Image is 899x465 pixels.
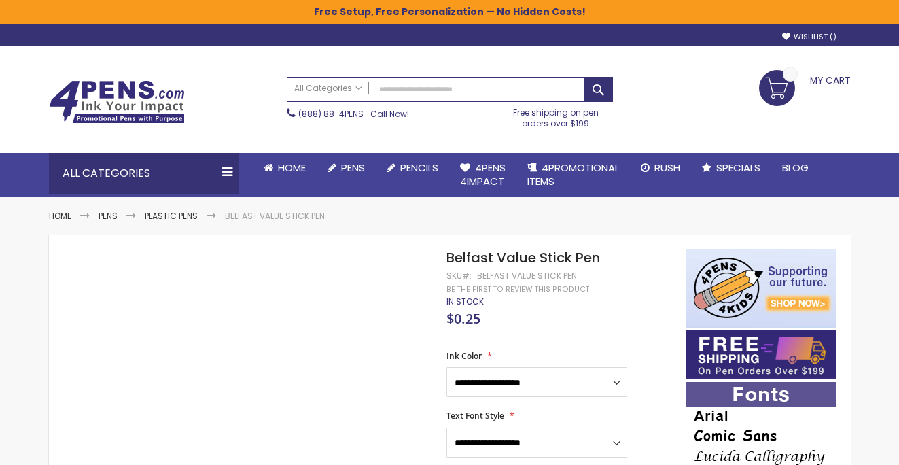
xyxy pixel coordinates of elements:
span: - Call Now! [298,108,409,120]
a: (888) 88-4PENS [298,108,364,120]
a: Blog [771,153,819,183]
a: All Categories [287,77,369,100]
div: Availability [446,296,484,307]
span: Blog [782,160,809,175]
span: Text Font Style [446,410,504,421]
span: Ink Color [446,350,482,362]
span: 4Pens 4impact [460,160,506,188]
a: Wishlist [782,32,836,42]
a: Rush [630,153,691,183]
div: Free shipping on pen orders over $199 [499,102,613,129]
a: Plastic Pens [145,210,198,222]
span: Pens [341,160,365,175]
a: Be the first to review this product [446,284,589,294]
span: Specials [716,160,760,175]
div: Belfast Value Stick Pen [477,271,577,281]
a: Specials [691,153,771,183]
li: Belfast Value Stick Pen [225,211,325,222]
img: 4pens 4 kids [686,249,836,328]
img: Free shipping on orders over $199 [686,330,836,379]
span: Pencils [400,160,438,175]
span: $0.25 [446,309,480,328]
a: 4Pens4impact [449,153,516,197]
span: Belfast Value Stick Pen [446,248,600,267]
img: 4Pens Custom Pens and Promotional Products [49,80,185,124]
span: In stock [446,296,484,307]
strong: SKU [446,270,472,281]
a: 4PROMOTIONALITEMS [516,153,630,197]
a: Pencils [376,153,449,183]
span: All Categories [294,83,362,94]
a: Home [49,210,71,222]
a: Pens [317,153,376,183]
div: All Categories [49,153,239,194]
span: 4PROMOTIONAL ITEMS [527,160,619,188]
span: Home [278,160,306,175]
a: Home [253,153,317,183]
span: Rush [654,160,680,175]
a: Pens [99,210,118,222]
